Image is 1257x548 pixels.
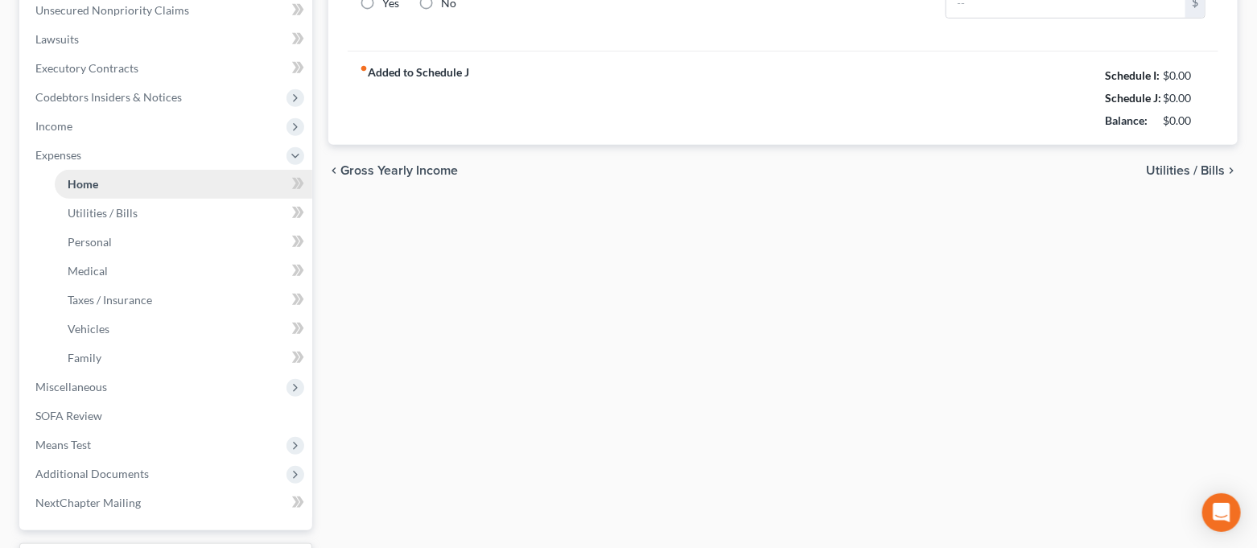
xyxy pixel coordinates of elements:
i: fiber_manual_record [361,64,369,72]
a: Home [55,170,312,199]
span: Utilities / Bills [68,206,138,220]
a: Executory Contracts [23,54,312,83]
strong: Added to Schedule J [361,64,470,132]
span: Executory Contracts [35,61,138,75]
span: Expenses [35,148,81,162]
span: Means Test [35,438,91,451]
span: Lawsuits [35,32,79,46]
a: Vehicles [55,315,312,344]
span: Family [68,351,101,365]
span: Vehicles [68,322,109,336]
div: $0.00 [1164,90,1206,106]
strong: Schedule J: [1105,91,1161,105]
span: Codebtors Insiders & Notices [35,90,182,104]
a: Medical [55,257,312,286]
span: Personal [68,235,112,249]
button: Utilities / Bills chevron_right [1146,164,1238,177]
strong: Schedule I: [1105,68,1160,82]
span: Unsecured Nonpriority Claims [35,3,189,17]
a: Personal [55,228,312,257]
span: NextChapter Mailing [35,496,141,509]
a: Lawsuits [23,25,312,54]
a: Taxes / Insurance [55,286,312,315]
i: chevron_right [1225,164,1238,177]
a: Utilities / Bills [55,199,312,228]
span: SOFA Review [35,409,102,422]
a: SOFA Review [23,402,312,431]
i: chevron_left [328,164,341,177]
span: Utilities / Bills [1146,164,1225,177]
a: NextChapter Mailing [23,488,312,517]
span: Additional Documents [35,467,149,480]
span: Miscellaneous [35,380,107,393]
span: Gross Yearly Income [341,164,459,177]
span: Medical [68,264,108,278]
div: $0.00 [1164,68,1206,84]
span: Home [68,177,98,191]
div: Open Intercom Messenger [1202,493,1241,532]
strong: Balance: [1105,113,1148,127]
span: Income [35,119,72,133]
button: chevron_left Gross Yearly Income [328,164,459,177]
div: $0.00 [1164,113,1206,129]
span: Taxes / Insurance [68,293,152,307]
a: Family [55,344,312,373]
